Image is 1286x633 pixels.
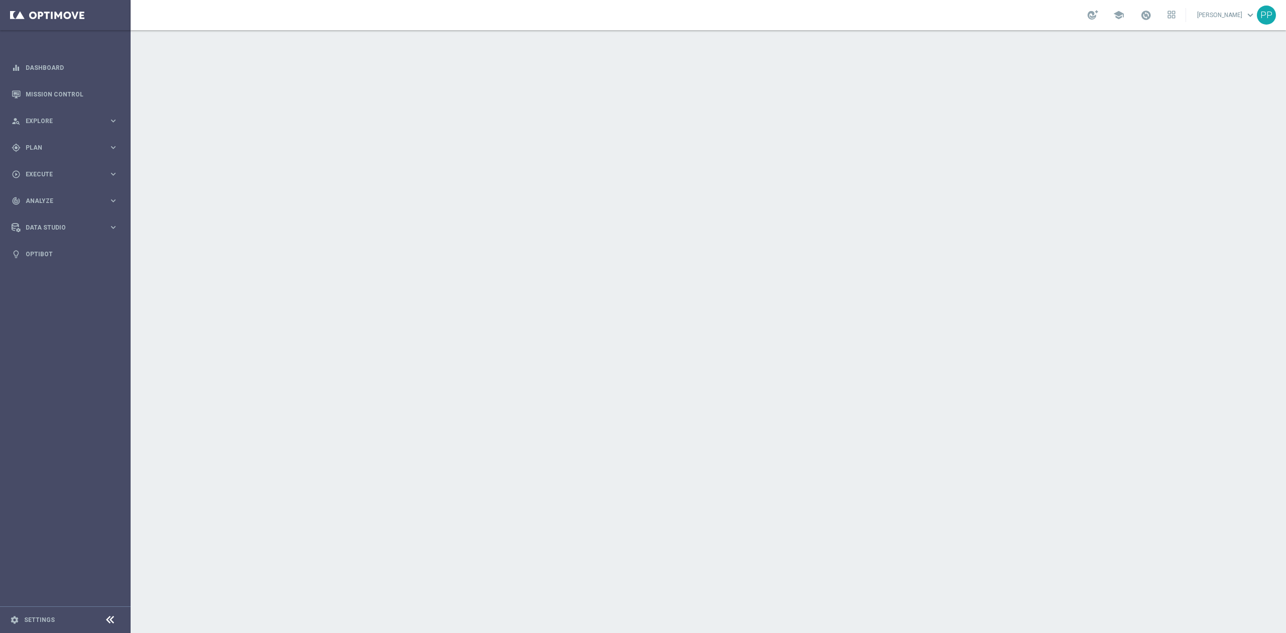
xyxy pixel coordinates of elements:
[12,81,118,108] div: Mission Control
[24,617,55,623] a: Settings
[26,118,109,124] span: Explore
[12,143,109,152] div: Plan
[12,170,109,179] div: Execute
[26,198,109,204] span: Analyze
[109,223,118,232] i: keyboard_arrow_right
[12,117,109,126] div: Explore
[109,143,118,152] i: keyboard_arrow_right
[1196,8,1257,23] a: [PERSON_NAME]keyboard_arrow_down
[12,63,21,72] i: equalizer
[12,250,21,259] i: lightbulb
[26,171,109,177] span: Execute
[12,223,109,232] div: Data Studio
[109,196,118,205] i: keyboard_arrow_right
[12,117,21,126] i: person_search
[12,196,21,205] i: track_changes
[26,225,109,231] span: Data Studio
[10,615,19,624] i: settings
[26,81,118,108] a: Mission Control
[1257,6,1276,25] div: PP
[26,145,109,151] span: Plan
[1113,10,1124,21] span: school
[11,224,119,232] button: Data Studio keyboard_arrow_right
[1245,10,1256,21] span: keyboard_arrow_down
[12,241,118,267] div: Optibot
[11,90,119,98] button: Mission Control
[11,144,119,152] button: gps_fixed Plan keyboard_arrow_right
[11,117,119,125] button: person_search Explore keyboard_arrow_right
[11,64,119,72] button: equalizer Dashboard
[11,250,119,258] button: lightbulb Optibot
[12,196,109,205] div: Analyze
[12,54,118,81] div: Dashboard
[26,54,118,81] a: Dashboard
[26,241,118,267] a: Optibot
[109,169,118,179] i: keyboard_arrow_right
[12,170,21,179] i: play_circle_outline
[11,197,119,205] button: track_changes Analyze keyboard_arrow_right
[11,170,119,178] button: play_circle_outline Execute keyboard_arrow_right
[12,143,21,152] i: gps_fixed
[109,116,118,126] i: keyboard_arrow_right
